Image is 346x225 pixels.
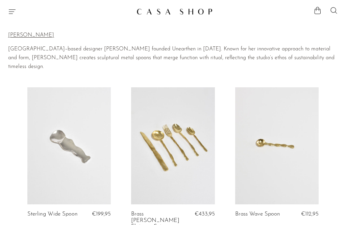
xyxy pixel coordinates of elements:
span: €199,95 [92,211,111,217]
p: [GEOGRAPHIC_DATA]–based designer [PERSON_NAME] founded Unearthen in [DATE]. Known for her innovat... [8,45,338,71]
a: Brass Wave Spoon [235,211,280,217]
span: €433,95 [195,211,215,217]
a: Sterling Wide Spoon [27,211,78,217]
span: €112,95 [301,211,319,217]
p: [PERSON_NAME] [8,31,338,40]
button: Menu [8,7,16,16]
